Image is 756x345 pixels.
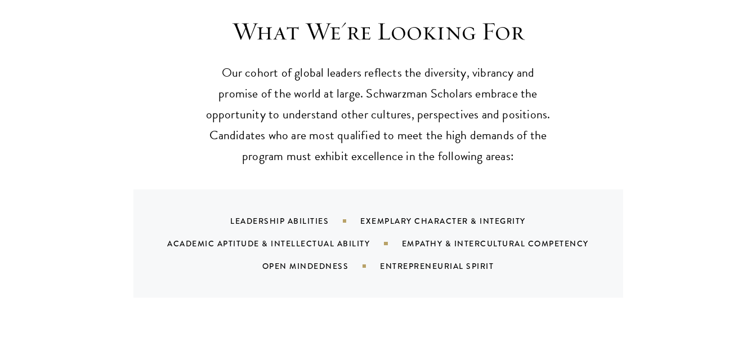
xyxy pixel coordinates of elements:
[167,238,401,249] div: Academic Aptitude & Intellectual Ability
[262,260,381,272] div: Open Mindedness
[360,215,554,227] div: Exemplary Character & Integrity
[402,238,617,249] div: Empathy & Intercultural Competency
[380,260,522,272] div: Entrepreneurial Spirit
[204,16,553,47] h3: What We're Looking For
[204,63,553,167] p: Our cohort of global leaders reflects the diversity, vibrancy and promise of the world at large. ...
[230,215,360,227] div: Leadership Abilities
